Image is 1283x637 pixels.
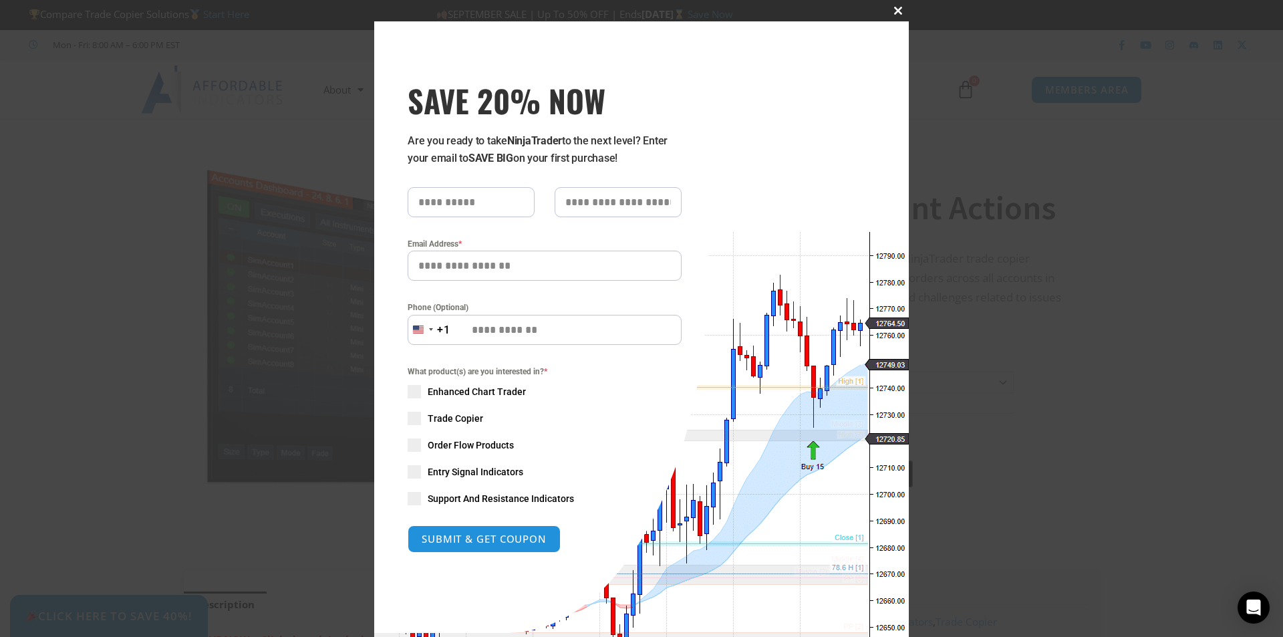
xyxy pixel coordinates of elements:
button: Selected country [408,315,450,345]
strong: SAVE BIG [468,152,513,164]
button: SUBMIT & GET COUPON [408,525,561,553]
span: Enhanced Chart Trader [428,385,526,398]
span: What product(s) are you interested in? [408,365,682,378]
p: Are you ready to take to the next level? Enter your email to on your first purchase! [408,132,682,167]
span: Trade Copier [428,412,483,425]
label: Phone (Optional) [408,301,682,314]
label: Email Address [408,237,682,251]
strong: NinjaTrader [507,134,562,147]
span: Support And Resistance Indicators [428,492,574,505]
span: Entry Signal Indicators [428,465,523,479]
h3: SAVE 20% NOW [408,82,682,119]
label: Order Flow Products [408,438,682,452]
label: Entry Signal Indicators [408,465,682,479]
label: Support And Resistance Indicators [408,492,682,505]
div: +1 [437,322,450,339]
label: Trade Copier [408,412,682,425]
label: Enhanced Chart Trader [408,385,682,398]
div: Open Intercom Messenger [1238,592,1270,624]
span: Order Flow Products [428,438,514,452]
